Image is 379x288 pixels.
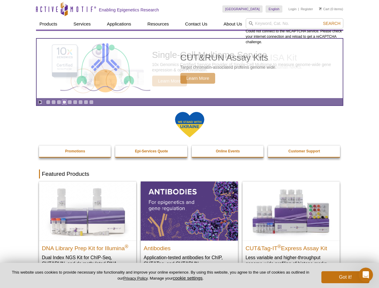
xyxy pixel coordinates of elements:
a: Toggle autoplay [38,100,42,104]
img: CUT&RUN Assay Kits [60,41,150,96]
h2: DNA Library Prep Kit for Illumina [42,242,133,251]
img: All Antibodies [141,181,238,240]
a: About Us [220,18,246,30]
span: Search [323,21,340,26]
li: (0 items) [319,5,343,13]
strong: Promotions [65,149,85,153]
a: CUT&Tag-IT® Express Assay Kit CUT&Tag-IT®Express Assay Kit Less variable and higher-throughput ge... [242,181,340,272]
a: Privacy Policy [123,276,147,280]
div: Could not connect to the reCAPTCHA service. Please check your internet connection and reload to g... [246,18,343,45]
p: Dual Index NGS Kit for ChIP-Seq, CUT&RUN, and ds methylated DNA assays. [42,254,133,273]
img: We Stand With Ukraine [175,111,205,138]
p: Less variable and higher-throughput genome-wide profiling of histone marks​. [245,254,337,267]
h2: CUT&Tag-IT Express Assay Kit [245,242,337,251]
h2: Antibodies [144,242,235,251]
a: Contact Us [182,18,211,30]
a: Online Events [192,145,264,157]
sup: ® [278,244,281,249]
sup: ® [125,244,128,249]
a: [GEOGRAPHIC_DATA] [222,5,263,13]
a: Go to slide 2 [51,100,56,104]
li: | [298,5,299,13]
a: Register [301,7,313,11]
a: Cart [319,7,329,11]
a: Login [288,7,296,11]
strong: Customer Support [288,149,320,153]
img: CUT&Tag-IT® Express Assay Kit [242,181,340,240]
button: Got it! [321,271,369,283]
p: This website uses cookies to provide necessary site functionality and improve your online experie... [10,270,311,281]
strong: Epi-Services Quote [135,149,168,153]
a: Products [36,18,61,30]
p: Target chromatin-associated proteins genome wide. [180,64,277,70]
a: DNA Library Prep Kit for Illumina DNA Library Prep Kit for Illumina® Dual Index NGS Kit for ChIP-... [39,181,136,278]
article: CUT&RUN Assay Kits [37,39,343,98]
img: DNA Library Prep Kit for Illumina [39,181,136,240]
a: Resources [144,18,173,30]
a: Go to slide 9 [89,100,94,104]
a: Customer Support [268,145,341,157]
button: Search [321,21,342,26]
a: Applications [103,18,135,30]
a: Services [70,18,95,30]
p: Application-tested antibodies for ChIP, CUT&Tag, and CUT&RUN. [144,254,235,267]
a: Promotions [39,145,112,157]
a: Go to slide 5 [68,100,72,104]
a: Go to slide 7 [78,100,83,104]
h2: CUT&RUN Assay Kits [180,53,277,62]
h2: Enabling Epigenetics Research [99,7,159,13]
a: Go to slide 1 [46,100,50,104]
h2: Featured Products [39,169,340,178]
span: Learn More [180,73,215,84]
img: Your Cart [319,7,322,10]
a: All Antibodies Antibodies Application-tested antibodies for ChIP, CUT&Tag, and CUT&RUN. [141,181,238,272]
a: Go to slide 3 [57,100,61,104]
a: Go to slide 8 [84,100,88,104]
a: CUT&RUN Assay Kits CUT&RUN Assay Kits Target chromatin-associated proteins genome wide. Learn More [37,39,343,98]
a: English [266,5,282,13]
a: Go to slide 4 [62,100,67,104]
a: Epi-Services Quote [115,145,188,157]
strong: Online Events [216,149,240,153]
a: Go to slide 6 [73,100,77,104]
iframe: Intercom live chat [359,268,373,282]
button: cookie settings [173,275,203,280]
input: Keyword, Cat. No. [246,18,343,28]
